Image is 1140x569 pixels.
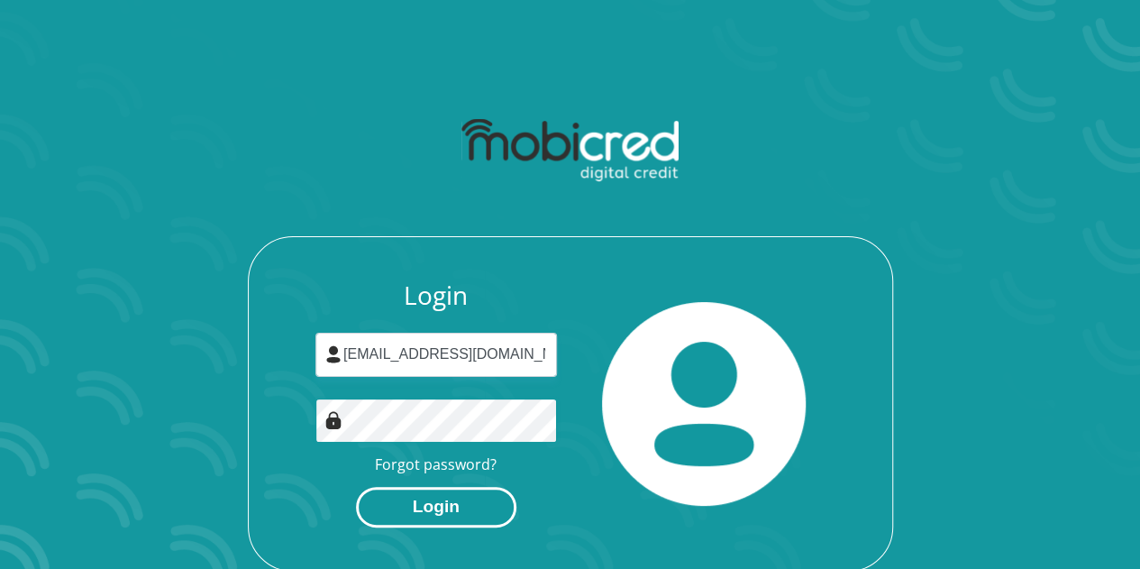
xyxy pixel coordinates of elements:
[315,333,557,377] input: Username
[324,411,342,429] img: Image
[324,345,342,363] img: user-icon image
[375,454,497,474] a: Forgot password?
[356,487,516,528] button: Login
[315,280,557,311] h3: Login
[461,119,679,182] img: mobicred logo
